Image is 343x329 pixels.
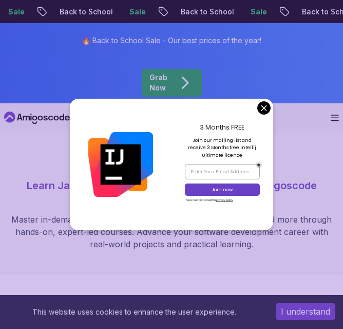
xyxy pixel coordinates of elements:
[276,303,335,320] button: Accept cookies
[173,7,242,17] p: Back to School
[242,7,275,17] p: Sale
[82,35,261,46] p: 🔥 Back to School Sale - Our best prices of the year!
[8,303,260,321] div: This website uses cookies to enhance the user experience.
[5,213,338,250] p: Master in-demand skills like Java, Spring Boot, DevOps, React, and more through hands-on, expert-...
[51,7,121,17] p: Back to School
[331,115,339,121] button: Open Menu
[27,179,317,206] span: Learn Java, Spring Boot, DevOps & More with Amigoscode Premium Courses
[149,72,168,93] p: Grab Now
[121,7,154,17] p: Sale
